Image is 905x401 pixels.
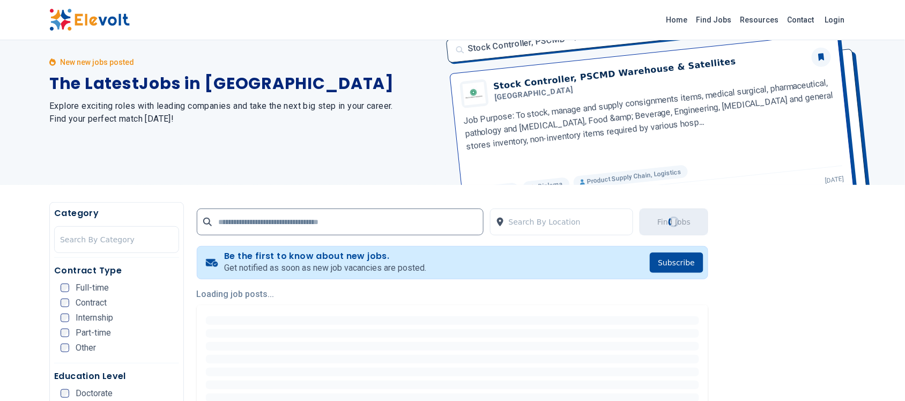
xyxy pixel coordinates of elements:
[819,9,851,31] a: Login
[49,9,130,31] img: Elevolt
[662,11,692,28] a: Home
[49,100,440,125] h2: Explore exciting roles with leading companies and take the next big step in your career. Find you...
[76,314,113,322] span: Internship
[61,314,69,322] input: Internship
[224,251,426,262] h4: Be the first to know about new jobs.
[76,299,107,307] span: Contract
[783,11,819,28] a: Contact
[61,299,69,307] input: Contract
[224,262,426,274] p: Get notified as soon as new job vacancies are posted.
[60,57,134,68] p: New new jobs posted
[197,288,709,301] p: Loading job posts...
[49,74,440,93] h1: The Latest Jobs in [GEOGRAPHIC_DATA]
[76,329,111,337] span: Part-time
[76,284,109,292] span: Full-time
[61,389,69,398] input: Doctorate
[666,214,681,229] div: Loading...
[76,389,113,398] span: Doctorate
[61,344,69,352] input: Other
[54,207,179,220] h5: Category
[692,11,736,28] a: Find Jobs
[640,209,708,235] button: Find JobsLoading...
[76,344,96,352] span: Other
[54,264,179,277] h5: Contract Type
[61,329,69,337] input: Part-time
[61,284,69,292] input: Full-time
[851,350,905,401] iframe: Chat Widget
[736,11,783,28] a: Resources
[650,253,704,273] button: Subscribe
[54,370,179,383] h5: Education Level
